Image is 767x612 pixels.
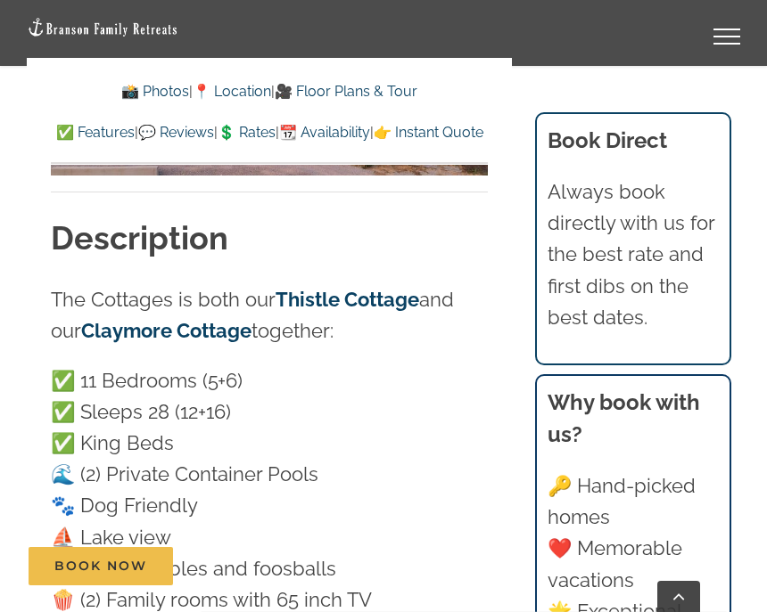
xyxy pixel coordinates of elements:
[218,124,276,141] a: 💲 Rates
[81,319,252,342] a: Claymore Cottage
[279,124,370,141] a: 📆 Availability
[275,83,417,100] a: 🎥 Floor Plans & Tour
[374,124,483,141] a: 👉 Instant Quote
[276,288,419,311] a: Thistle Cottage
[29,547,173,585] a: Book Now
[691,29,763,45] a: Toggle Menu
[548,176,719,333] p: Always book directly with us for the best rate and first dibs on the best dates.
[51,121,488,144] p: | | | |
[51,219,228,257] strong: Description
[138,124,214,141] a: 💬 Reviews
[54,559,147,574] span: Book Now
[27,17,178,37] img: Branson Family Retreats Logo
[51,284,488,347] p: The Cottages is both our and our together:
[121,83,189,100] a: 📸 Photos
[56,124,135,141] a: ✅ Features
[548,387,719,451] h3: Why book with us?
[548,127,667,153] b: Book Direct
[51,80,488,103] p: | |
[193,83,271,100] a: 📍 Location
